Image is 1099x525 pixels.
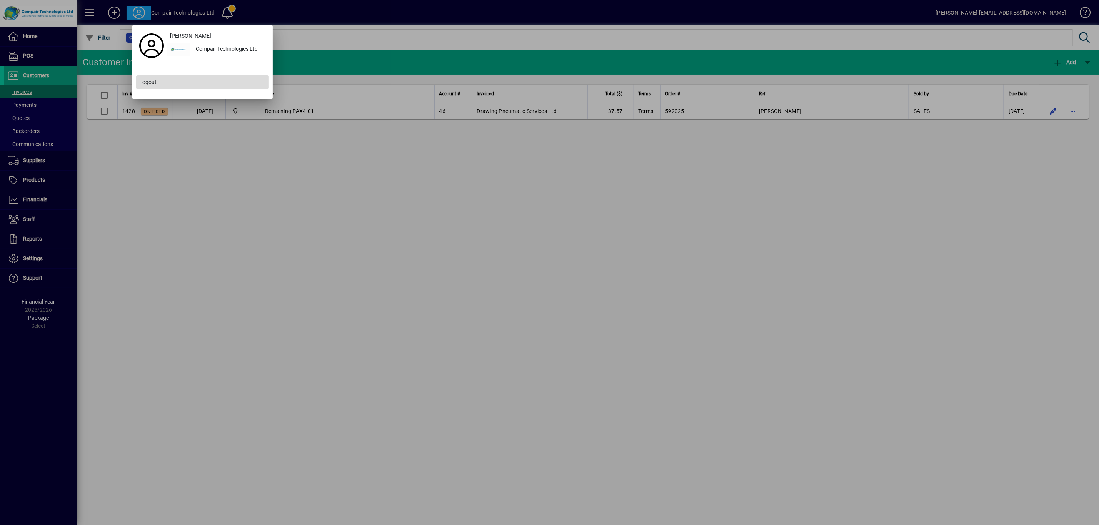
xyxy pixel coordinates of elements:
[136,39,167,53] a: Profile
[167,29,269,43] a: [PERSON_NAME]
[167,43,269,56] button: Compair Technologies Ltd
[170,32,211,40] span: [PERSON_NAME]
[139,78,157,86] span: Logout
[190,43,269,56] div: Compair Technologies Ltd
[136,75,269,89] button: Logout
